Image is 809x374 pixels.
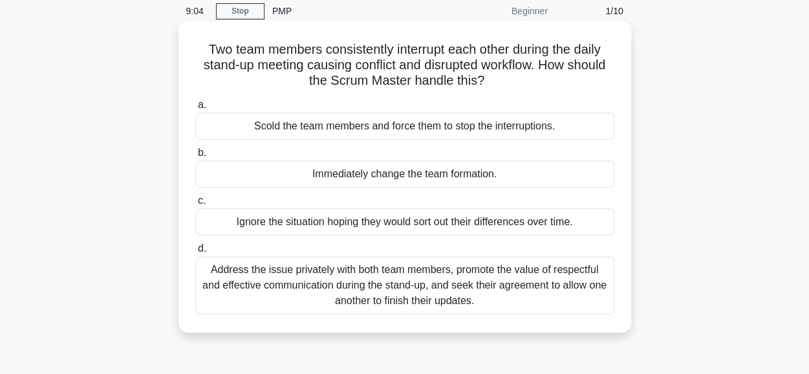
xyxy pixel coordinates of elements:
span: a. [198,99,206,110]
div: Scold the team members and force them to stop the interruptions. [195,113,614,140]
div: Immediately change the team formation. [195,160,614,188]
a: Stop [216,3,264,19]
h5: Two team members consistently interrupt each other during the daily stand-up meeting causing conf... [194,41,616,89]
span: c. [198,195,206,206]
div: Ignore the situation hoping they would sort out their differences over time. [195,208,614,236]
span: d. [198,243,206,254]
span: b. [198,147,206,158]
div: Address the issue privately with both team members, promote the value of respectful and effective... [195,256,614,314]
